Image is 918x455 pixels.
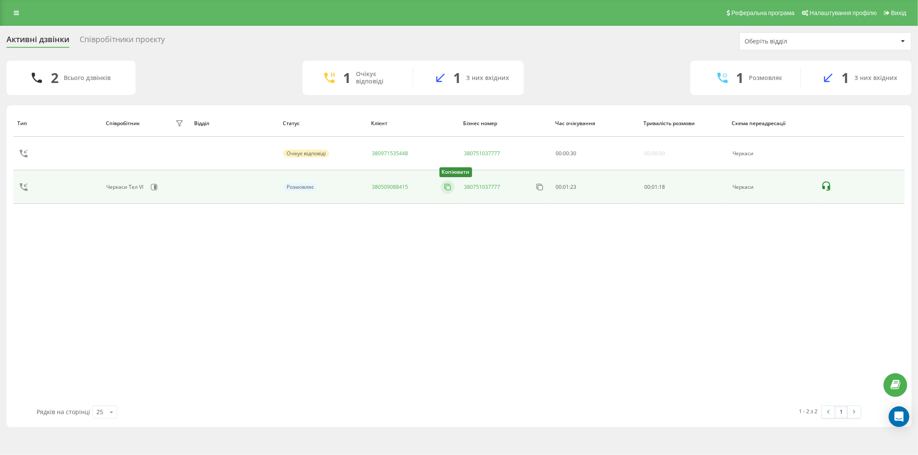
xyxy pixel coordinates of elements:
[745,38,847,45] div: Оберіть відділ
[556,150,562,157] span: 00
[283,183,317,191] div: Розмовляє
[659,183,665,191] span: 18
[106,184,145,190] div: Черкаси Тел VІ
[356,71,400,85] div: Очікує відповіді
[733,184,811,190] div: Черкаси
[37,408,90,416] span: Рядків на сторінці
[736,70,744,86] div: 1
[6,35,69,48] div: Активні дзвінки
[732,120,813,126] div: Схема переадресації
[371,120,455,126] div: Клієнт
[283,150,329,157] div: Очікує відповіді
[644,151,665,157] div: 00:00:00
[556,184,635,190] div: 00:01:23
[17,120,98,126] div: Тип
[283,120,363,126] div: Статус
[64,74,111,82] div: Всього дзвінків
[96,408,103,416] div: 25
[563,150,569,157] span: 00
[810,9,877,16] span: Налаштування профілю
[732,9,795,16] span: Реферальна програма
[464,150,500,157] a: 380751037777
[556,151,577,157] div: : :
[854,74,897,82] div: З них вхідних
[652,183,658,191] span: 01
[749,74,782,82] div: Розмовляє
[733,151,811,157] div: Черкаси
[643,120,724,126] div: Тривалість розмови
[195,120,275,126] div: Відділ
[467,74,510,82] div: З них вхідних
[644,183,650,191] span: 00
[891,9,906,16] span: Вихід
[372,150,408,157] a: 380971535448
[464,183,500,191] a: 380751037777
[51,70,59,86] div: 2
[80,35,165,48] div: Співробітники проєкту
[106,120,140,126] div: Співробітник
[372,183,408,191] a: 380509088415
[463,120,547,126] div: Бізнес номер
[555,120,636,126] div: Час очікування
[644,184,665,190] div: : :
[454,70,461,86] div: 1
[439,167,472,177] div: Копіювати
[799,407,818,415] div: 1 - 2 з 2
[835,406,848,418] a: 1
[571,150,577,157] span: 30
[841,70,849,86] div: 1
[343,70,351,86] div: 1
[889,406,909,427] div: Open Intercom Messenger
